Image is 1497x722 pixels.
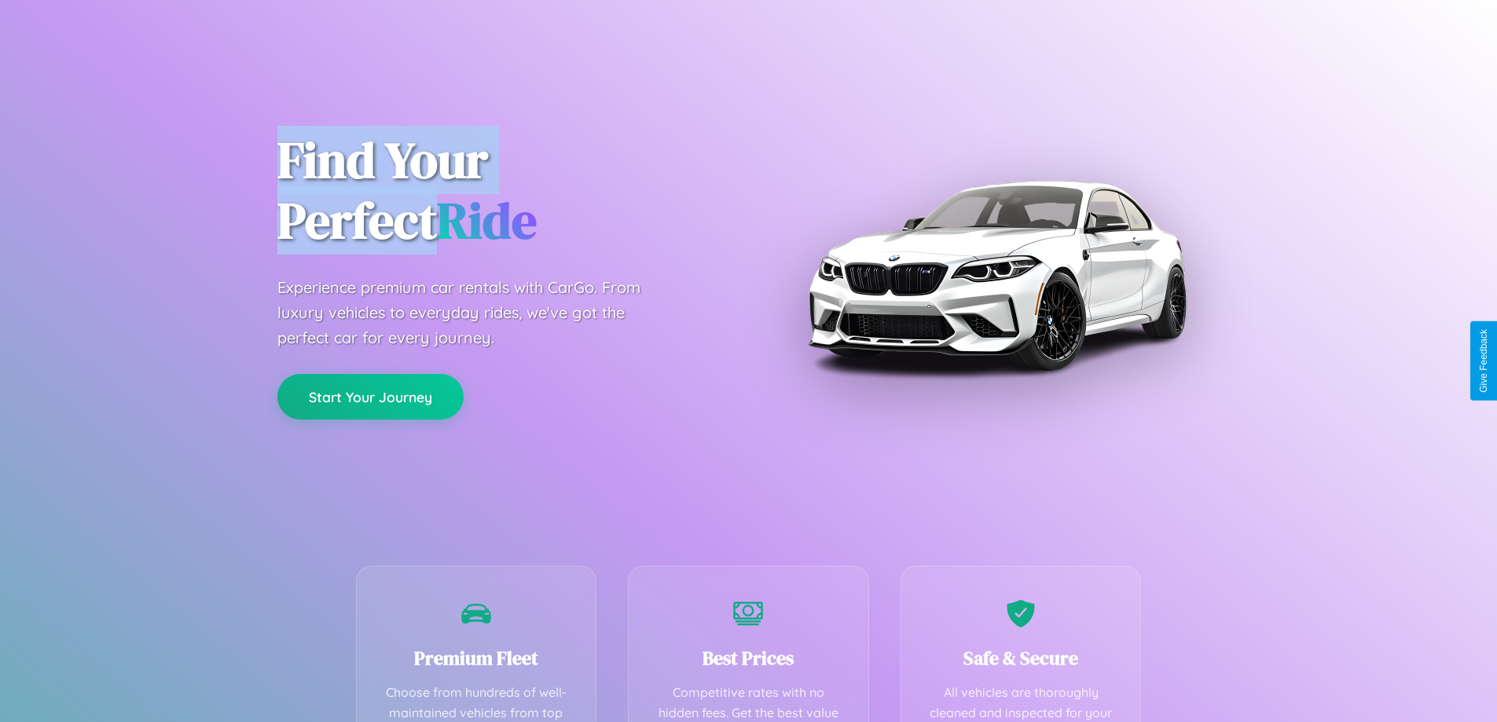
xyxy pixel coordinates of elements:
[437,186,537,255] span: Ride
[800,79,1193,471] img: Premium BMW car rental vehicle
[277,275,670,350] p: Experience premium car rentals with CarGo. From luxury vehicles to everyday rides, we've got the ...
[277,130,725,251] h1: Find Your Perfect
[652,645,845,671] h3: Best Prices
[380,645,573,671] h3: Premium Fleet
[925,645,1117,671] h3: Safe & Secure
[277,374,464,420] button: Start Your Journey
[1478,329,1489,393] div: Give Feedback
